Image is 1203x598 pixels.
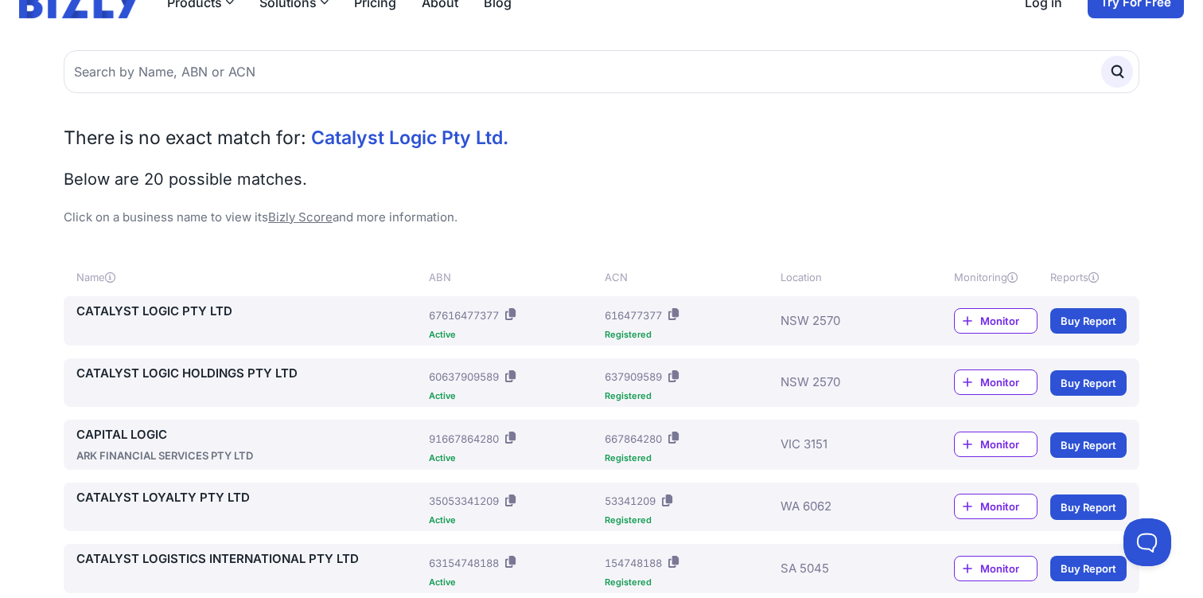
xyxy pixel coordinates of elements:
iframe: Toggle Customer Support [1123,518,1171,566]
div: 667864280 [605,431,662,447]
div: Registered [605,516,774,525]
a: CATALYST LOGISTICS INTERNATIONAL PTY LTD [76,550,422,569]
div: Registered [605,578,774,587]
div: WA 6062 [781,489,906,526]
div: 154748188 [605,555,662,571]
div: 616477377 [605,307,662,323]
div: Active [429,578,598,587]
div: SA 5045 [781,550,906,587]
div: ABN [429,269,598,285]
input: Search by Name, ABN or ACN [64,50,1139,93]
span: Monitor [980,561,1037,577]
div: Location [781,269,906,285]
div: Active [429,330,598,339]
div: NSW 2570 [781,365,906,401]
a: Monitor [954,432,1038,457]
div: Name [76,269,422,285]
div: NSW 2570 [781,303,906,339]
a: Buy Report [1050,308,1127,334]
div: 53341209 [605,493,656,509]
a: CAPITAL LOGIC [76,426,422,444]
div: Monitoring [954,269,1038,285]
a: Monitor [954,369,1038,395]
a: Buy Report [1050,556,1127,581]
div: Reports [1050,269,1127,285]
div: Registered [605,392,774,401]
div: VIC 3151 [781,426,906,463]
a: Buy Report [1050,432,1127,458]
a: Buy Report [1050,370,1127,396]
a: Monitor [954,494,1038,519]
a: CATALYST LOYALTY PTY LTD [76,489,422,507]
div: Registered [605,454,774,463]
div: Active [429,516,598,525]
span: Catalyst Logic Pty Ltd. [311,127,508,149]
span: Monitor [980,436,1037,452]
div: Active [429,392,598,401]
div: Registered [605,330,774,339]
div: 637909589 [605,369,662,385]
span: There is no exact match for: [64,127,306,149]
div: 63154748188 [429,555,499,571]
p: Click on a business name to view its and more information. [64,209,1139,227]
div: 60637909589 [429,369,499,385]
span: Monitor [980,374,1037,390]
a: Bizly Score [268,209,333,225]
div: Active [429,454,598,463]
span: Below are 20 possible matches. [64,170,307,189]
div: 91667864280 [429,431,499,447]
a: CATALYST LOGIC PTY LTD [76,303,422,321]
span: Monitor [980,313,1037,329]
span: Monitor [980,498,1037,514]
div: 35053341209 [429,493,499,509]
div: ACN [605,269,774,285]
a: CATALYST LOGIC HOLDINGS PTY LTD [76,365,422,383]
a: Buy Report [1050,494,1127,520]
div: ARK FINANCIAL SERVICES PTY LTD [76,448,422,463]
div: 67616477377 [429,307,499,323]
a: Monitor [954,556,1038,581]
a: Monitor [954,308,1038,334]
